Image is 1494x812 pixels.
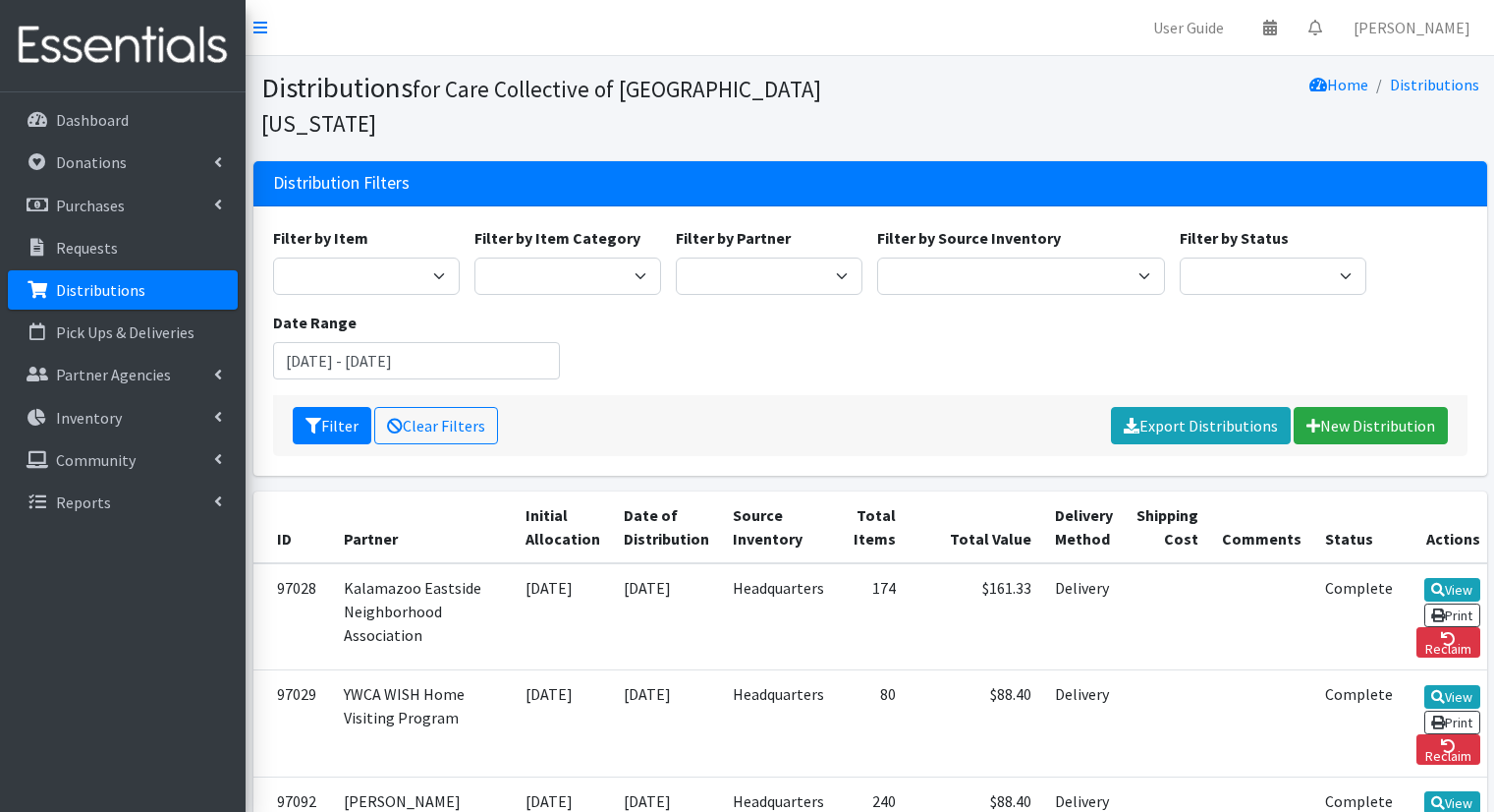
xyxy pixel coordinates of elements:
p: Requests [56,238,118,258]
p: Dashboard [56,110,129,130]
p: Purchases [56,196,125,215]
a: New Distribution [1294,407,1448,444]
a: Distributions [1390,75,1479,94]
a: Partner Agencies [8,355,238,394]
a: Print [1424,604,1480,627]
th: Shipping Cost [1125,492,1210,563]
input: January 1, 2011 - December 31, 2011 [273,342,561,379]
a: Donations [8,143,238,182]
p: Inventory [56,408,122,428]
p: Reports [56,493,111,512]
label: Filter by Status [1180,226,1289,250]
a: Dashboard [8,100,238,140]
td: 80 [836,670,908,777]
a: User Guide [1137,8,1240,47]
td: [DATE] [612,563,721,670]
p: Distributions [56,280,145,300]
td: $88.40 [908,670,1043,777]
td: [DATE] [612,670,721,777]
a: Print [1424,711,1480,734]
th: ID [253,492,332,563]
th: Partner [332,492,514,563]
th: Total Items [836,492,908,563]
td: Kalamazoo Eastside Neighborhood Association [332,563,514,670]
td: Complete [1313,563,1405,670]
a: Requests [8,228,238,267]
th: Comments [1210,492,1313,563]
a: Distributions [8,270,238,310]
a: View [1424,578,1480,602]
td: YWCA WISH Home Visiting Program [332,670,514,777]
h1: Distributions [261,71,863,139]
a: Reclaim [1416,627,1480,658]
label: Filter by Partner [676,226,791,250]
td: Delivery [1043,670,1125,777]
th: Date of Distribution [612,492,721,563]
a: Reports [8,483,238,522]
th: Initial Allocation [514,492,612,563]
label: Filter by Item [273,226,368,250]
a: Home [1309,75,1368,94]
p: Pick Ups & Deliveries [56,322,194,342]
td: [DATE] [514,563,612,670]
a: View [1424,685,1480,709]
label: Filter by Item Category [474,226,640,250]
td: Delivery [1043,563,1125,670]
a: Community [8,440,238,480]
a: Reclaim [1416,734,1480,765]
label: Date Range [273,311,357,334]
th: Source Inventory [721,492,836,563]
a: Purchases [8,186,238,225]
th: Total Value [908,492,1043,563]
a: [PERSON_NAME] [1338,8,1486,47]
td: $161.33 [908,563,1043,670]
img: HumanEssentials [8,13,238,79]
a: Pick Ups & Deliveries [8,313,238,352]
p: Partner Agencies [56,365,171,384]
td: [DATE] [514,670,612,777]
p: Community [56,450,136,470]
td: Complete [1313,670,1405,777]
small: for Care Collective of [GEOGRAPHIC_DATA][US_STATE] [261,75,821,138]
td: 97029 [253,670,332,777]
a: Inventory [8,398,238,437]
td: Headquarters [721,563,836,670]
td: 97028 [253,563,332,670]
th: Status [1313,492,1405,563]
th: Delivery Method [1043,492,1125,563]
h3: Distribution Filters [273,173,410,194]
p: Donations [56,152,127,172]
td: 174 [836,563,908,670]
button: Filter [293,407,371,444]
label: Filter by Source Inventory [877,226,1061,250]
a: Clear Filters [374,407,498,444]
a: Export Distributions [1111,407,1291,444]
td: Headquarters [721,670,836,777]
